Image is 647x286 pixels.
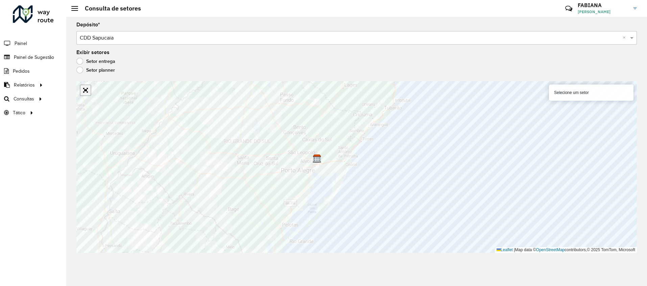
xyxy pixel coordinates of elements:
span: Painel de Sugestão [14,54,54,61]
h3: FABIANA [578,2,628,8]
span: Consultas [14,95,34,102]
span: Tático [13,109,25,116]
span: | [514,247,515,252]
a: Leaflet [497,247,513,252]
a: Abrir mapa em tela cheia [80,85,91,95]
span: Clear all [623,34,628,42]
span: Relatórios [14,81,35,89]
div: Map data © contributors,© 2025 TomTom, Microsoft [495,247,637,253]
div: Selecione um setor [549,85,633,101]
a: Contato Rápido [561,1,576,16]
h2: Consulta de setores [78,5,141,12]
label: Depósito [76,21,100,29]
span: Painel [15,40,27,47]
label: Setor planner [76,67,115,73]
label: Exibir setores [76,48,110,56]
span: [PERSON_NAME] [578,9,628,15]
a: OpenStreetMap [536,247,565,252]
label: Setor entrega [76,58,115,65]
span: Pedidos [13,68,30,75]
